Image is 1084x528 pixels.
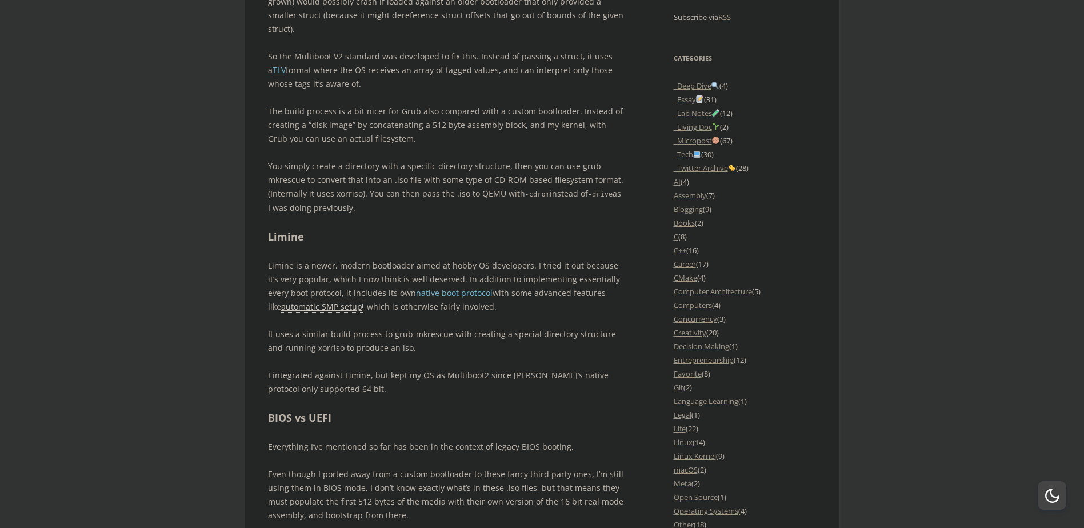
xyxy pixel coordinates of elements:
code: -cdrom [525,190,550,198]
a: Concurrency [674,314,717,324]
li: (17) [674,257,817,271]
a: Life [674,423,686,434]
h2: BIOS vs UEFI [268,410,625,426]
a: C++ [674,245,686,255]
li: (67) [674,134,817,147]
li: (2) [674,120,817,134]
img: 🌱 [712,123,719,130]
a: Meta [674,478,691,489]
li: (4) [674,298,817,312]
li: (2) [674,381,817,394]
li: (2) [674,477,817,490]
li: (4) [674,271,817,285]
a: automatic SMP setup [281,301,362,312]
a: _Twitter Archive [674,163,737,173]
li: (2) [674,216,817,230]
p: You simply create a directory with a specific directory structure, then you can use grub-mkrescue... [268,159,625,215]
li: (5) [674,285,817,298]
a: Linux [674,437,693,447]
a: macOS [674,465,698,475]
li: (20) [674,326,817,339]
a: Decision Making [674,341,729,351]
li: (2) [674,463,817,477]
a: native boot protocol [416,287,493,298]
a: _Micropost [674,135,721,146]
a: _Tech [674,149,702,159]
img: 🍪 [712,137,719,144]
li: (4) [674,175,817,189]
a: Computers [674,300,712,310]
li: (12) [674,106,817,120]
p: So the Multiboot V2 standard was developed to fix this. Instead of passing a struct, it uses a fo... [268,50,625,91]
img: 🧪 [712,109,719,117]
a: Assembly [674,190,706,201]
a: _Essay [674,94,705,105]
a: Language Learning [674,396,738,406]
li: (12) [674,353,817,367]
p: Limine is a newer, modern bootloader aimed at hobby OS developers. I tried it out because it’s ve... [268,259,625,314]
li: (7) [674,189,817,202]
img: 🐤 [728,164,735,171]
a: _Deep Dive [674,81,720,91]
li: (1) [674,490,817,504]
a: Books [674,218,695,228]
li: (1) [674,408,817,422]
li: (22) [674,422,817,435]
a: Legal [674,410,691,420]
a: _Living Doc [674,122,721,132]
a: AI [674,177,681,187]
li: (4) [674,79,817,93]
li: (1) [674,339,817,353]
a: CMake [674,273,697,283]
li: (16) [674,243,817,257]
li: (8) [674,367,817,381]
li: (28) [674,161,817,175]
li: (9) [674,449,817,463]
li: (31) [674,93,817,106]
a: Career [674,259,696,269]
a: TLV [273,65,286,75]
img: 🔍 [711,82,719,89]
li: (3) [674,312,817,326]
li: (8) [674,230,817,243]
p: It uses a similar build process to grub-mkrescue with creating a special directory structure and ... [268,327,625,355]
li: (14) [674,435,817,449]
a: Entrepreneurship [674,355,734,365]
p: Even though I ported away from a custom bootloader to these fancy third party ones, I’m still usi... [268,467,625,522]
p: Everything I’ve mentioned so far has been in the context of legacy BIOS booting. [268,440,625,454]
a: Git [674,382,683,393]
p: The build process is a bit nicer for Grub also compared with a custom bootloader. Instead of crea... [268,105,625,146]
li: (30) [674,147,817,161]
li: (4) [674,504,817,518]
img: 💻 [693,150,701,158]
a: _Lab Notes [674,108,721,118]
a: C [674,231,678,242]
h2: Limine [268,229,625,245]
a: RSS [718,12,731,22]
code: -drive [588,190,613,198]
li: (9) [674,202,817,216]
a: Open Source [674,492,718,502]
h3: Categories [674,51,817,65]
a: Operating Systems [674,506,738,516]
a: Linux Kernel [674,451,716,461]
img: 📝 [696,95,703,103]
li: (1) [674,394,817,408]
a: Favorite [674,369,702,379]
p: Subscribe via [674,10,817,24]
a: Blogging [674,204,703,214]
a: Computer Architecture [674,286,752,297]
p: I integrated against Limine, but kept my OS as Multiboot2 since [PERSON_NAME]’s native protocol o... [268,369,625,396]
a: Creativity [674,327,706,338]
